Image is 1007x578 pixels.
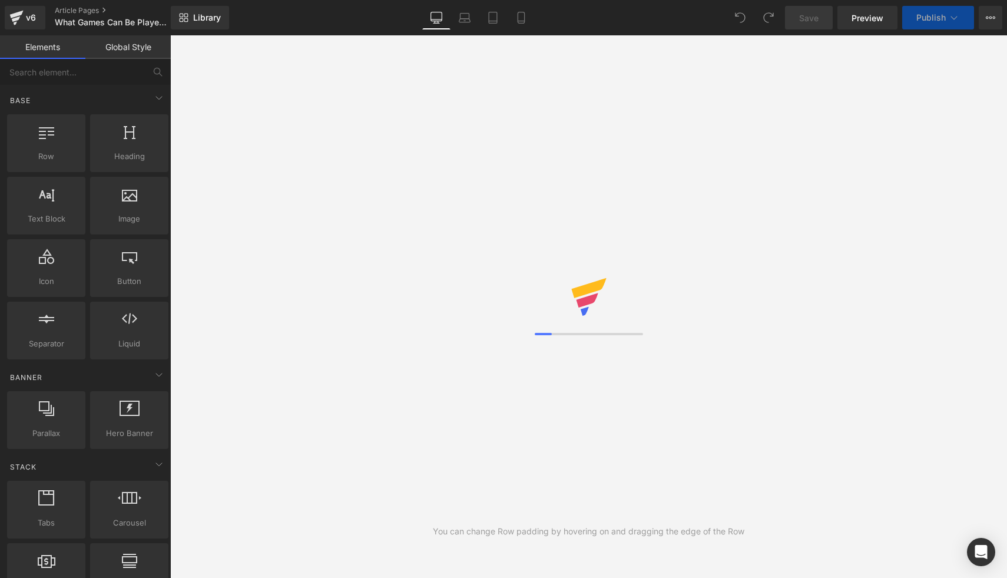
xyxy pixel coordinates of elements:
a: Laptop [450,6,479,29]
a: Article Pages [55,6,190,15]
span: Hero Banner [94,427,165,440]
div: v6 [24,10,38,25]
a: Global Style [85,35,171,59]
span: Button [94,275,165,288]
span: Publish [916,13,946,22]
span: Image [94,213,165,225]
a: v6 [5,6,45,29]
span: Text Block [11,213,82,225]
a: Tablet [479,6,507,29]
a: Desktop [422,6,450,29]
span: What Games Can Be Played On A Pool Table [55,18,168,27]
span: Stack [9,461,38,473]
div: Open Intercom Messenger [967,538,995,566]
button: Redo [757,6,780,29]
a: New Library [171,6,229,29]
span: Tabs [11,517,82,529]
span: Carousel [94,517,165,529]
span: Icon [11,275,82,288]
button: Undo [728,6,752,29]
span: Row [11,150,82,163]
span: Preview [852,12,883,24]
span: Save [799,12,819,24]
button: More [979,6,1002,29]
div: You can change Row padding by hovering on and dragging the edge of the Row [433,525,744,538]
span: Library [193,12,221,23]
button: Publish [902,6,974,29]
span: Banner [9,372,44,383]
span: Liquid [94,338,165,350]
a: Mobile [507,6,535,29]
span: Parallax [11,427,82,440]
span: Heading [94,150,165,163]
a: Preview [837,6,897,29]
span: Separator [11,338,82,350]
span: Base [9,95,32,106]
